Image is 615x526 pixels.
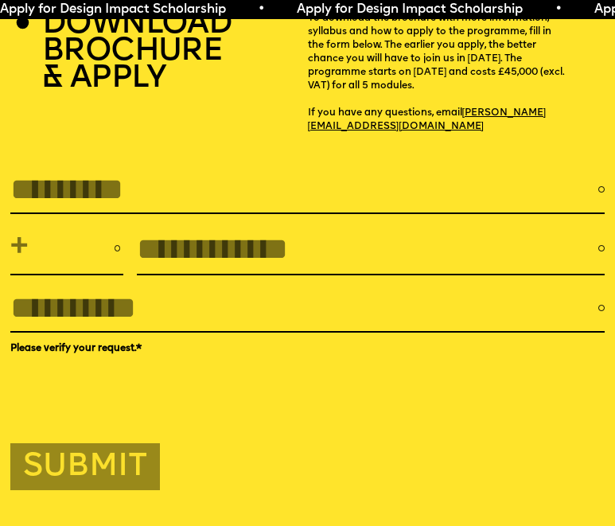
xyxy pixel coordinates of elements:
[256,3,263,16] span: •
[42,12,232,93] h2: DOWNLOAD BROCHURE & APPLY
[553,3,560,16] span: •
[10,443,160,490] button: Submit
[10,360,252,422] iframe: reCAPTCHA
[308,104,547,136] a: [PERSON_NAME][EMAIL_ADDRESS][DOMAIN_NAME]
[10,342,604,356] label: Please verify your request.
[308,12,605,134] p: To download the brochure with more information, syllabus and how to apply to the programme, fill ...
